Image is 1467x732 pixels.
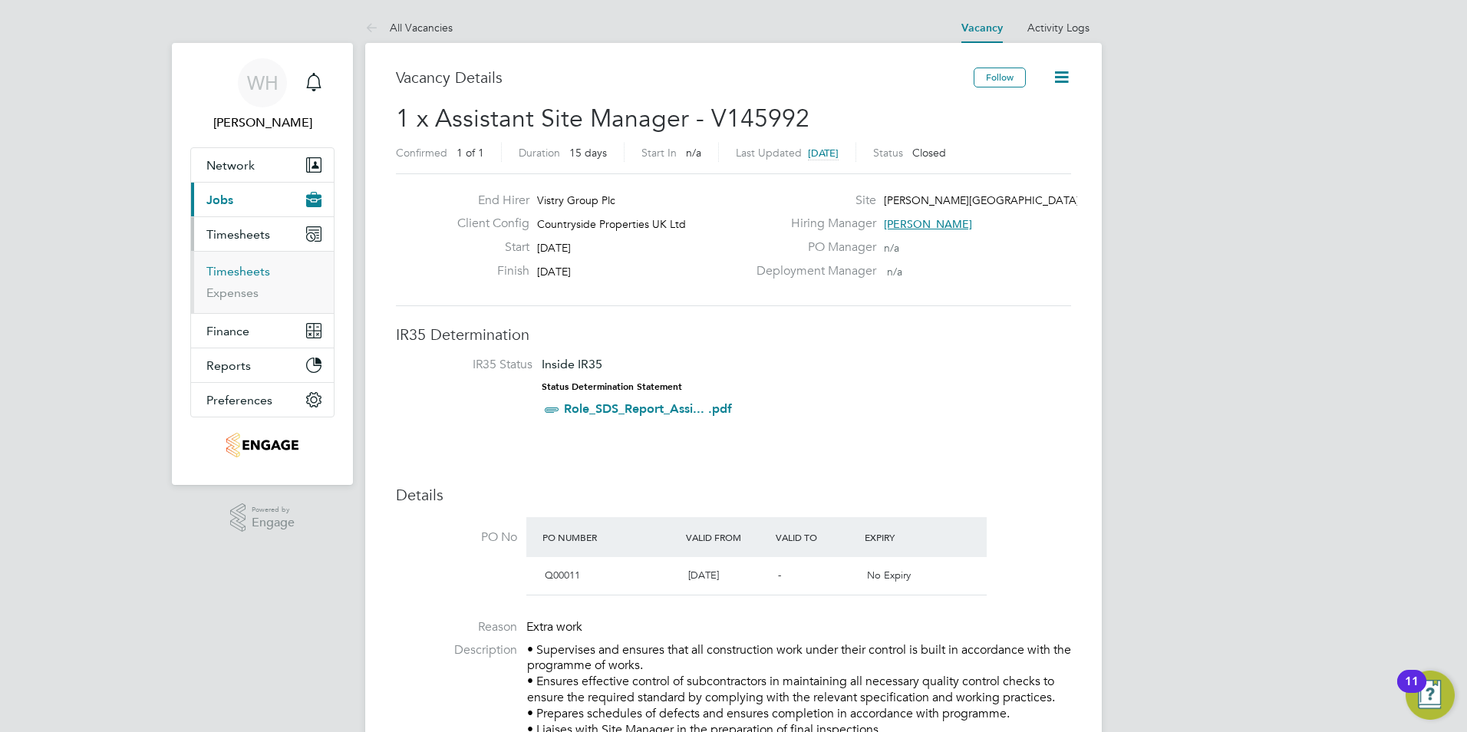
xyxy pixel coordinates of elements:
span: Closed [912,146,946,160]
span: Countryside Properties UK Ltd [537,217,686,231]
span: No Expiry [867,569,911,582]
div: Valid To [772,523,862,551]
label: Reason [396,619,517,635]
a: Vacancy [961,21,1003,35]
h3: Details [396,485,1071,505]
span: Q00011 [545,569,580,582]
label: IR35 Status [411,357,532,373]
span: - [778,569,781,582]
a: Timesheets [206,264,270,279]
span: [PERSON_NAME][GEOGRAPHIC_DATA] 8 [884,193,1089,207]
label: Duration [519,146,560,160]
span: [DATE] [808,147,839,160]
a: Activity Logs [1027,21,1090,35]
span: Reports [206,358,251,373]
label: Status [873,146,903,160]
label: Deployment Manager [747,263,876,279]
label: Description [396,642,517,658]
span: WH [247,73,279,93]
a: WH[PERSON_NAME] [190,58,335,132]
label: Site [747,193,876,209]
span: Jobs [206,193,233,207]
label: PO Manager [747,239,876,256]
button: Jobs [191,183,334,216]
span: [DATE] [537,241,571,255]
span: n/a [884,241,899,255]
label: Hiring Manager [747,216,876,232]
span: [DATE] [688,569,719,582]
span: Engage [252,516,295,529]
button: Preferences [191,383,334,417]
a: Go to home page [190,433,335,457]
label: End Hirer [445,193,529,209]
button: Open Resource Center, 11 new notifications [1406,671,1455,720]
span: 1 x Assistant Site Manager - V145992 [396,104,809,134]
a: Powered byEngage [230,503,295,533]
label: Start In [641,146,677,160]
div: Valid From [682,523,772,551]
span: 15 days [569,146,607,160]
span: n/a [686,146,701,160]
img: knightwood-logo-retina.png [226,433,298,457]
label: Start [445,239,529,256]
a: All Vacancies [365,21,453,35]
button: Follow [974,68,1026,87]
h3: IR35 Determination [396,325,1071,345]
span: Network [206,158,255,173]
a: Expenses [206,285,259,300]
span: Timesheets [206,227,270,242]
span: 1 of 1 [457,146,484,160]
span: [DATE] [537,265,571,279]
nav: Main navigation [172,43,353,485]
label: Confirmed [396,146,447,160]
strong: Status Determination Statement [542,381,682,392]
label: Client Config [445,216,529,232]
span: Vistry Group Plc [537,193,615,207]
button: Network [191,148,334,182]
div: 11 [1405,681,1419,701]
span: Will Hiles [190,114,335,132]
span: Powered by [252,503,295,516]
div: Expiry [861,523,951,551]
div: PO Number [539,523,682,551]
button: Timesheets [191,217,334,251]
label: Finish [445,263,529,279]
div: Timesheets [191,251,334,313]
button: Reports [191,348,334,382]
button: Finance [191,314,334,348]
h3: Vacancy Details [396,68,974,87]
span: [PERSON_NAME] [884,217,972,231]
label: PO No [396,529,517,546]
span: n/a [887,265,902,279]
span: Inside IR35 [542,357,602,371]
span: Preferences [206,393,272,407]
span: Finance [206,324,249,338]
a: Role_SDS_Report_Assi... .pdf [564,401,732,416]
label: Last Updated [736,146,802,160]
span: Extra work [526,619,582,635]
